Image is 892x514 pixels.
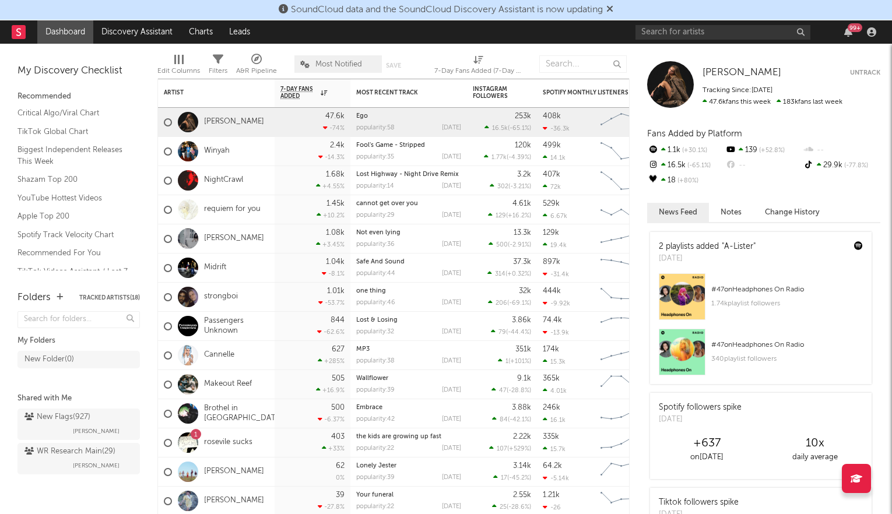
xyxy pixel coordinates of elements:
[204,146,230,156] a: Winyah
[356,89,444,96] div: Most Recent Track
[490,182,531,190] div: ( )
[850,67,880,79] button: Untrack
[24,445,115,459] div: WR Research Main ( 29 )
[491,154,507,161] span: 1.77k
[543,212,567,220] div: 6.67k
[356,300,395,306] div: popularity: 46
[204,379,252,389] a: Makeout Reef
[635,25,810,40] input: Search for artists
[356,142,461,149] div: Fool's Game - Stripped
[326,258,345,266] div: 1.04k
[442,125,461,131] div: [DATE]
[512,200,531,207] div: 4.61k
[318,357,345,365] div: +285 %
[204,350,234,360] a: Cannelle
[332,375,345,382] div: 505
[356,346,461,353] div: MP3
[543,462,562,470] div: 64.2k
[647,158,725,173] div: 16.5k
[491,328,531,336] div: ( )
[484,124,531,132] div: ( )
[647,129,742,138] span: Fans Added by Platform
[595,108,648,137] svg: Chart title
[543,387,567,395] div: 4.01k
[332,346,345,353] div: 627
[17,311,140,328] input: Search for folders...
[595,312,648,341] svg: Chart title
[543,445,566,453] div: 15.7k
[291,5,603,15] span: SoundCloud data and the SoundCloud Discovery Assistant is now updating
[322,270,345,277] div: -8.1 %
[595,195,648,224] svg: Chart title
[543,125,570,132] div: -36.3k
[505,358,508,365] span: 1
[595,166,648,195] svg: Chart title
[318,416,345,423] div: -6.37 %
[442,474,461,481] div: [DATE]
[17,173,128,186] a: Shazam Top 200
[317,328,345,336] div: -62.6 %
[711,283,863,297] div: # 47 on Headphones On Radio
[650,273,872,329] a: #47onHeadphones On Radio1.74kplaylist followers
[703,87,772,94] span: Tracking Since: [DATE]
[322,445,345,452] div: +33 %
[356,463,396,469] a: Lonely Jester
[204,263,226,273] a: Midrift
[356,375,461,382] div: Wallflower
[356,270,395,277] div: popularity: 44
[331,404,345,411] div: 500
[493,474,531,481] div: ( )
[17,192,128,205] a: YouTube Hottest Videos
[543,504,561,511] div: -26
[356,113,368,119] a: Ego
[17,107,128,119] a: Critical Algo/Viral Chart
[803,143,880,158] div: --
[442,387,461,393] div: [DATE]
[543,241,567,249] div: 19.4k
[650,329,872,384] a: #47onHeadphones On Radio340playlist followers
[509,446,529,452] span: +529 %
[318,153,345,161] div: -14.3 %
[510,242,529,248] span: -2.91 %
[501,475,507,481] span: 17
[543,300,570,307] div: -9.92k
[496,242,508,248] span: 500
[499,388,507,394] span: 47
[500,504,507,511] span: 25
[491,386,531,394] div: ( )
[17,409,140,440] a: New Flags(927)[PERSON_NAME]
[543,375,560,382] div: 365k
[722,242,756,251] a: "A-Lister"
[515,346,531,353] div: 351k
[37,20,93,44] a: Dashboard
[492,503,531,511] div: ( )
[336,475,345,481] div: 0 %
[488,299,531,307] div: ( )
[316,386,345,394] div: +16.9 %
[803,158,880,173] div: 29.9k
[761,436,869,450] div: 10 x
[157,50,200,83] div: Edit Columns
[17,334,140,348] div: My Folders
[725,158,802,173] div: --
[336,491,345,499] div: 39
[498,357,531,365] div: ( )
[356,463,461,469] div: Lonely Jester
[330,142,345,149] div: 2.4k
[356,492,394,498] a: Your funeral
[17,143,128,167] a: Biggest Independent Releases This Week
[17,90,140,104] div: Recommended
[356,142,425,149] a: Fool's Game - Stripped
[204,316,269,336] a: Passengers Unknown
[508,388,529,394] span: -28.8 %
[356,492,461,498] div: Your funeral
[512,316,531,324] div: 3.86k
[316,241,345,248] div: +3.45 %
[543,491,560,499] div: 1.21k
[543,154,566,161] div: 14.1k
[356,504,394,510] div: popularity: 22
[711,352,863,366] div: 340 playlist followers
[356,317,461,323] div: Lost & Losing
[647,203,709,222] button: News Feed
[753,203,831,222] button: Change History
